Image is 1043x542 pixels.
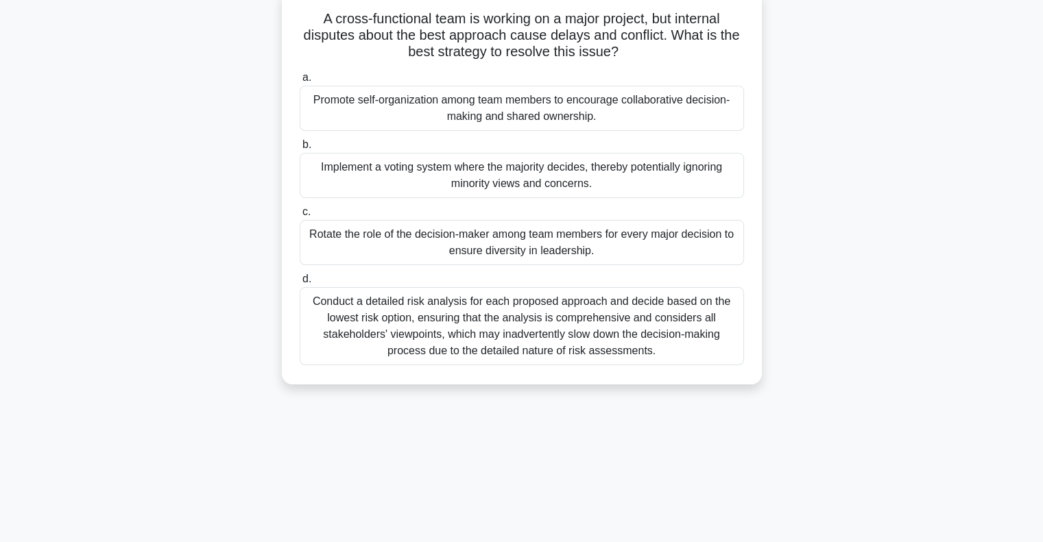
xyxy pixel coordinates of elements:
[300,86,744,131] div: Promote self-organization among team members to encourage collaborative decision-making and share...
[298,10,745,61] h5: A cross-functional team is working on a major project, but internal disputes about the best appro...
[302,138,311,150] span: b.
[302,273,311,284] span: d.
[300,220,744,265] div: Rotate the role of the decision-maker among team members for every major decision to ensure diver...
[300,287,744,365] div: Conduct a detailed risk analysis for each proposed approach and decide based on the lowest risk o...
[300,153,744,198] div: Implement a voting system where the majority decides, thereby potentially ignoring minority views...
[302,206,311,217] span: c.
[302,71,311,83] span: a.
